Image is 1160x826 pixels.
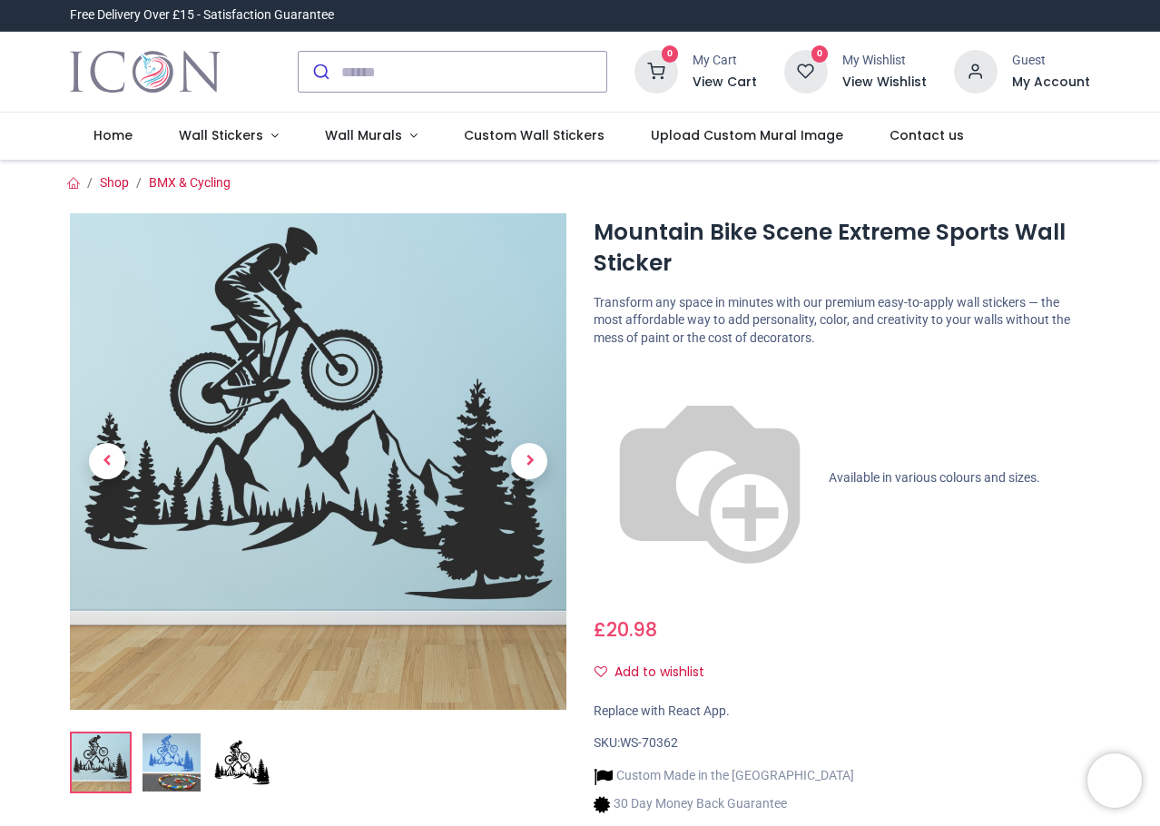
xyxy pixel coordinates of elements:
[842,74,927,92] a: View Wishlist
[693,52,757,70] div: My Cart
[594,795,854,814] li: 30 Day Money Back Guarantee
[662,45,679,63] sup: 0
[464,126,605,144] span: Custom Wall Stickers
[594,657,720,688] button: Add to wishlistAdd to wishlist
[1012,74,1090,92] a: My Account
[594,616,657,643] span: £
[100,175,129,190] a: Shop
[70,46,220,97] a: Logo of Icon Wall Stickers
[811,45,829,63] sup: 0
[890,126,964,144] span: Contact us
[72,733,130,792] img: Mountain Bike Scene Extreme Sports Wall Sticker
[213,733,271,792] img: WS-70362-03
[149,175,231,190] a: BMX & Cycling
[1012,52,1090,70] div: Guest
[709,6,1090,25] iframe: Customer reviews powered by Trustpilot
[492,288,566,635] a: Next
[594,703,1090,721] div: Replace with React App.
[594,734,1090,752] div: SKU:
[594,362,826,595] img: color-wheel.png
[93,126,133,144] span: Home
[70,6,334,25] div: Free Delivery Over £15 - Satisfaction Guarantee
[606,616,657,643] span: 20.98
[595,665,607,678] i: Add to wishlist
[179,126,263,144] span: Wall Stickers
[143,733,201,792] img: WS-70362-02
[299,52,341,92] button: Submit
[620,735,678,750] span: WS-70362
[651,126,843,144] span: Upload Custom Mural Image
[594,767,854,786] li: Custom Made in the [GEOGRAPHIC_DATA]
[829,469,1040,484] span: Available in various colours and sizes.
[842,52,927,70] div: My Wishlist
[594,217,1090,280] h1: Mountain Bike Scene Extreme Sports Wall Sticker
[89,443,125,479] span: Previous
[511,443,547,479] span: Next
[70,46,220,97] img: Icon Wall Stickers
[70,288,144,635] a: Previous
[784,64,828,78] a: 0
[156,113,302,160] a: Wall Stickers
[594,294,1090,348] p: Transform any space in minutes with our premium easy-to-apply wall stickers — the most affordable...
[70,213,566,710] img: Mountain Bike Scene Extreme Sports Wall Sticker
[693,74,757,92] a: View Cart
[301,113,440,160] a: Wall Murals
[634,64,678,78] a: 0
[325,126,402,144] span: Wall Murals
[1087,753,1142,808] iframe: Brevo live chat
